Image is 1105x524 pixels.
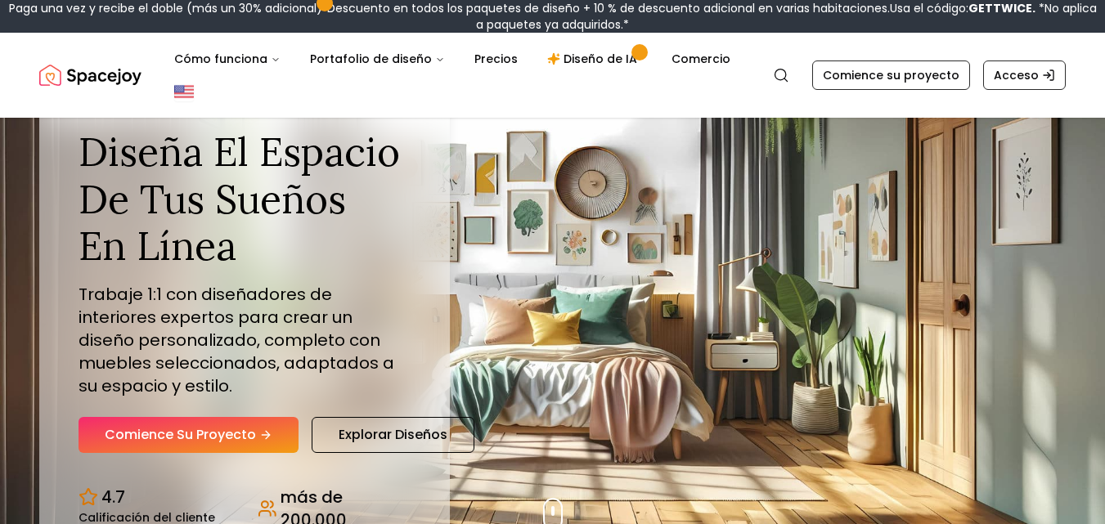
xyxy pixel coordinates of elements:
a: Acceso [983,60,1066,90]
font: Explorar diseños [339,425,447,444]
a: Precios [461,43,531,75]
font: Comience su proyecto [823,67,959,83]
font: Portafolio de diseño [310,51,432,67]
a: Diseño de IA [534,43,655,75]
font: Comercio [672,51,730,67]
font: Precios [474,51,518,67]
img: Logotipo de Spacejoy [39,59,141,92]
font: Acceso [994,67,1039,83]
a: Explorar diseños [312,417,474,453]
a: Alegría espacial [39,59,141,92]
font: Trabaje 1:1 con diseñadores de interiores expertos para crear un diseño personalizado, completo c... [79,283,394,397]
a: Comience su proyecto [812,60,970,90]
font: Comience su proyecto [105,425,256,444]
font: 4.7 [101,486,125,508]
nav: Principal [161,43,743,75]
a: Comercio [658,43,743,75]
font: Diseña el espacio de tus sueños en línea [79,127,400,271]
font: Diseño de IA [564,51,637,67]
img: Estados Unidos [174,82,194,101]
nav: Global [39,33,1066,118]
button: Cómo funciona [161,43,294,75]
button: Portafolio de diseño [297,43,458,75]
a: Comience su proyecto [79,417,299,453]
font: Cómo funciona [174,51,267,67]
